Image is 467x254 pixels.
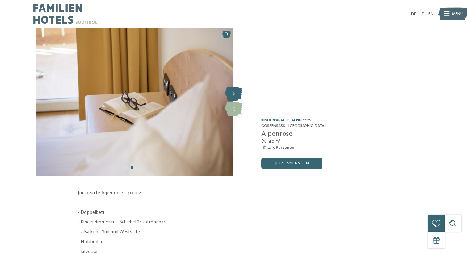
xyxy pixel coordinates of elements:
[261,118,311,122] a: Kinderparadies Alpin ***S
[142,166,145,169] div: Carousel Page 4
[78,229,389,236] p: - 2 Balkone Süd und Westseite
[261,131,292,137] span: Alpenrose
[36,28,233,176] img: Alpenrose
[452,11,463,17] span: Menü
[136,166,139,169] div: Carousel Page 3
[78,189,389,197] p: Juniorsuite Alpenrose - 40 m2
[78,239,389,246] p: - Holzboden
[428,12,434,16] a: EN
[78,209,389,216] p: - Doppelbett
[268,138,280,144] span: 40 m²
[125,166,128,169] div: Carousel Page 1
[131,166,133,169] div: Carousel Page 2 (Current Slide)
[261,124,326,128] span: Gossensass - [GEOGRAPHIC_DATA]
[411,12,416,16] a: DE
[268,144,294,151] span: 2–5 Personen
[78,219,389,226] p: - Kinderzimmer mit Schiebetür abtrennbar
[261,158,322,169] a: jetzt anfragen
[420,12,424,16] a: IT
